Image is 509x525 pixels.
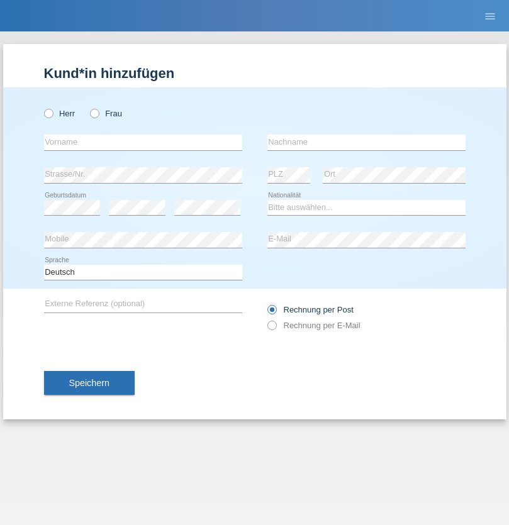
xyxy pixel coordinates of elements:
input: Rechnung per E-Mail [267,321,276,336]
label: Frau [90,109,122,118]
h1: Kund*in hinzufügen [44,65,466,81]
label: Herr [44,109,76,118]
input: Herr [44,109,52,117]
label: Rechnung per Post [267,305,354,314]
label: Rechnung per E-Mail [267,321,361,330]
a: menu [478,12,503,19]
input: Rechnung per Post [267,305,276,321]
i: menu [484,10,496,23]
input: Frau [90,109,98,117]
button: Speichern [44,371,135,395]
span: Speichern [69,378,109,388]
